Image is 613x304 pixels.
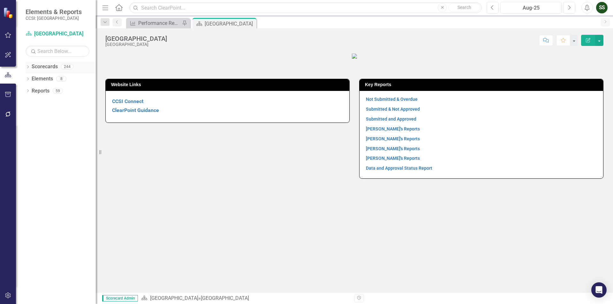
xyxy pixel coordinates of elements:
span: Scorecard Admin [102,295,138,301]
a: ClearPoint Guidance [112,107,159,113]
div: 8 [56,76,66,82]
div: [GEOGRAPHIC_DATA] [201,295,249,301]
div: 244 [61,64,73,70]
a: [GEOGRAPHIC_DATA] [150,295,198,301]
a: [PERSON_NAME]'s Reports [366,156,420,161]
a: [PERSON_NAME]'s Reports [366,126,420,131]
div: [GEOGRAPHIC_DATA] [105,42,167,47]
button: Aug-25 [500,2,562,13]
a: Performance Report [128,19,180,27]
div: Open Intercom Messenger [591,282,607,298]
a: Scorecards [32,63,58,70]
a: [PERSON_NAME]'s Reports [366,136,420,141]
a: Submitted and Approved [366,116,416,122]
a: Elements [32,75,53,83]
div: Aug-25 [503,4,559,12]
div: [GEOGRAPHIC_DATA] [205,20,255,28]
small: CCSI: [GEOGRAPHIC_DATA] [26,16,82,21]
a: Not Submitted & Overdue [366,97,418,102]
a: Data and Approval Status Report [366,166,432,171]
button: Search [448,3,480,12]
h3: Website Links [111,82,346,87]
input: Search ClearPoint... [129,2,482,13]
a: Reports [32,87,49,95]
a: [GEOGRAPHIC_DATA] [26,30,89,38]
div: Performance Report [138,19,180,27]
div: [GEOGRAPHIC_DATA] [105,35,167,42]
a: [PERSON_NAME]'s Reports [366,146,420,151]
span: Elements & Reports [26,8,82,16]
img: ClearPoint Strategy [3,7,14,19]
img: ECDMH%20Logo%20png.PNG [352,54,357,59]
h3: Key Reports [365,82,600,87]
div: » [141,295,350,302]
div: 59 [53,88,63,93]
a: CCSI Connect [112,98,143,104]
a: Submitted & Not Approved [366,107,420,112]
button: SS [596,2,608,13]
input: Search Below... [26,46,89,57]
span: Search [458,5,471,10]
